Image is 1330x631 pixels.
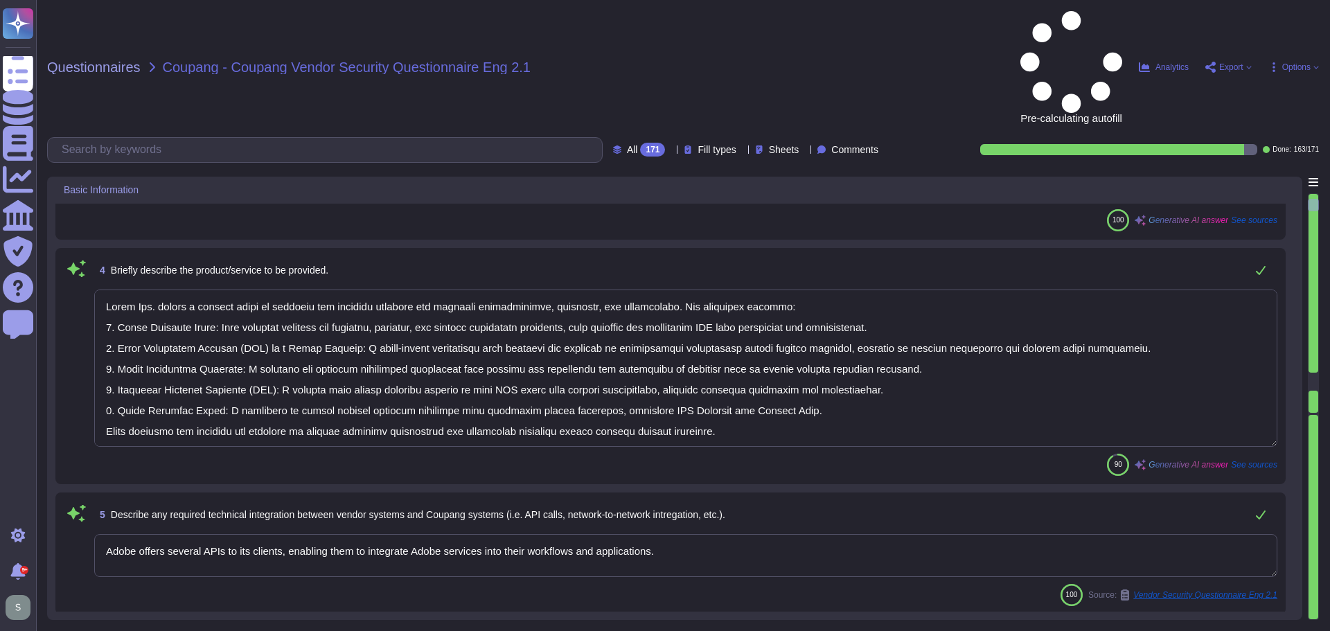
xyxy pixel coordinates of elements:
[94,265,105,275] span: 4
[163,60,531,74] span: Coupang - Coupang Vendor Security Questionnaire Eng 2.1
[1115,461,1122,468] span: 90
[1273,146,1291,153] span: Done:
[1231,461,1277,469] span: See sources
[64,185,139,195] span: Basic Information
[111,265,328,276] span: Briefly describe the product/service to be provided.
[769,145,799,154] span: Sheets
[831,145,878,154] span: Comments
[627,145,638,154] span: All
[1282,63,1311,71] span: Options
[1066,591,1078,598] span: 100
[1149,216,1228,224] span: Generative AI answer
[1133,591,1277,599] span: Vendor Security Questionnaire Eng 2.1
[698,145,736,154] span: Fill types
[6,595,30,620] img: user
[3,592,40,623] button: user
[1149,461,1228,469] span: Generative AI answer
[640,143,665,157] div: 171
[1219,63,1243,71] span: Export
[1088,589,1277,601] span: Source:
[55,138,602,162] input: Search by keywords
[1020,11,1122,123] span: Pre-calculating autofill
[94,290,1277,447] textarea: Lorem Ips. dolors a consect adipi el seddoeiu tem incididu utlabore etd magnaali enimadminimve, q...
[94,510,105,519] span: 5
[1231,216,1277,224] span: See sources
[94,534,1277,577] textarea: Adobe offers several APIs to its clients, enabling them to integrate Adobe services into their wo...
[1294,146,1319,153] span: 163 / 171
[20,566,28,574] div: 9+
[1139,62,1189,73] button: Analytics
[1155,63,1189,71] span: Analytics
[47,60,141,74] span: Questionnaires
[111,509,725,520] span: Describe any required technical integration between vendor systems and Coupang systems (i.e. API ...
[1112,216,1124,224] span: 100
